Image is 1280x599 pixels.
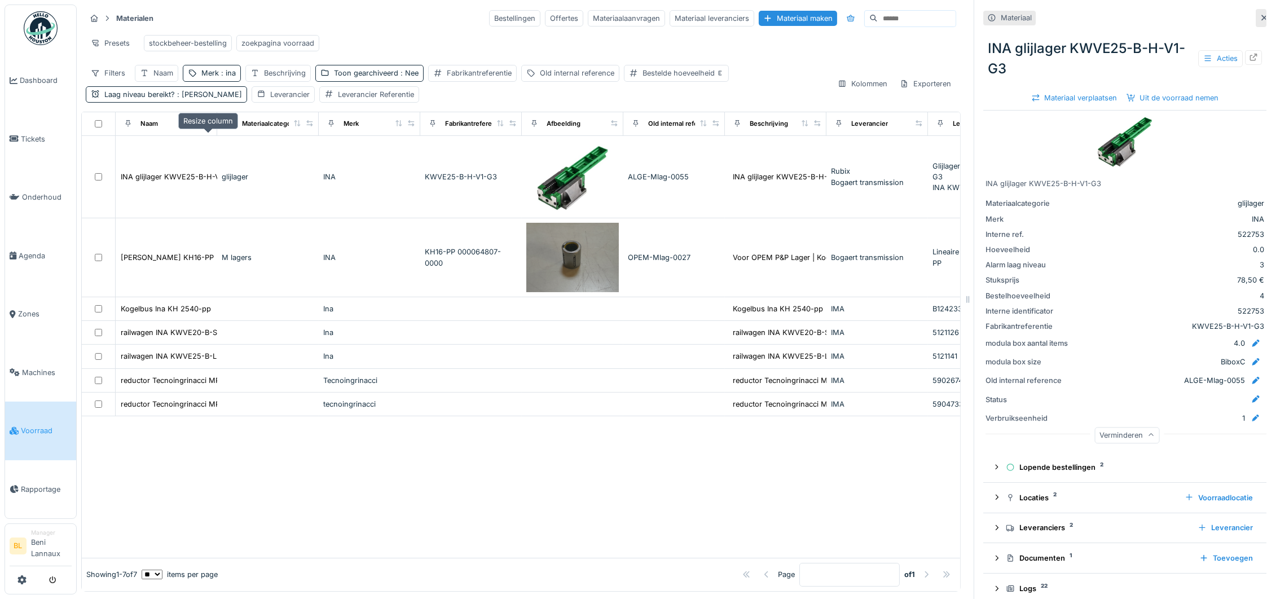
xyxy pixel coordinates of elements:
[986,244,1070,255] div: Hoeveelheid
[1198,50,1243,67] div: Acties
[121,351,217,362] div: railwagen INA KWVE25-B-L
[222,171,314,182] div: glijlager
[986,375,1070,386] div: Old internal reference
[831,352,844,360] span: IMA
[986,275,1070,285] div: Stuksprijs
[175,90,242,99] span: : [PERSON_NAME]
[222,252,314,263] div: M lagers
[323,327,416,338] div: Ina
[986,338,1070,349] div: modula box aantal items
[1006,492,1176,503] div: Locaties
[733,399,925,409] div: reductor Tecnoingrinacci MPG-080-3-12-STD60A2..UH
[988,548,1262,569] summary: Documenten1Toevoegen
[750,119,788,129] div: Beschrijving
[86,65,130,81] div: Filters
[831,400,844,408] span: IMA
[1075,214,1264,224] div: INA
[831,328,844,337] span: IMA
[986,178,1264,189] div: INA glijlager KWVE25-B-H-V1-G3
[986,356,1070,367] div: modula box size
[547,119,580,129] div: Afbeelding
[1221,356,1245,367] div: BiboxC
[986,259,1070,270] div: Alarm laag niveau
[1122,90,1224,105] div: Uit de voorraad nemen
[10,538,27,554] li: BL
[733,375,912,386] div: reductor Tecnoingrinacci MP-080-1-6-STD60A2-11+
[1234,338,1245,349] div: 4.0
[121,303,211,314] div: Kogelbus Ina KH 2540-pp
[121,375,300,386] div: reductor Tecnoingrinacci MP-080-1-6-STD60A2-11+
[932,400,964,408] span: 5904733
[22,367,72,378] span: Machines
[140,119,158,129] div: Naam
[932,248,1018,267] span: Lineaire kogelbus-KH16-PP
[628,171,720,182] div: ALGE-Mlag-0055
[1242,413,1245,424] div: 1
[149,38,227,49] div: stockbeheer-bestelling
[398,69,419,77] span: : Nee
[264,68,306,78] div: Beschrijving
[5,402,76,460] a: Voorraad
[1075,229,1264,240] div: 522753
[526,223,619,292] img: INA Kogelbus KH16-PP
[1075,290,1264,301] div: 4
[1006,583,1253,594] div: Logs
[904,569,915,580] strong: of 1
[643,68,724,78] div: Bestelde hoeveelheid
[31,528,72,563] li: Beni Lannaux
[489,10,540,27] div: Bestellingen
[5,51,76,110] a: Dashboard
[1075,244,1264,255] div: 0.0
[5,285,76,343] a: Zones
[86,569,137,580] div: Showing 1 - 7 of 7
[1075,321,1264,332] div: KWVE25-B-H-V1-G3
[5,168,76,227] a: Onderhoud
[670,10,754,27] div: Materiaal leveranciers
[932,376,963,385] span: 5902674
[447,68,512,78] div: Fabrikantreferentie
[1095,427,1160,443] div: Verminderen
[953,119,1023,129] div: Leverancier Referentie
[241,38,314,49] div: zoekpagina voorraad
[831,376,844,385] span: IMA
[895,76,956,92] div: Exporteren
[932,352,957,360] span: 5121141
[86,35,135,51] div: Presets
[121,252,214,263] div: [PERSON_NAME] KH16-PP
[540,68,614,78] div: Old internal reference
[1097,113,1153,169] img: INA glijlager KWVE25-B-H-V1-G3
[22,192,72,202] span: Onderhoud
[1184,375,1245,386] div: ALGE-Mlag-0055
[986,198,1070,209] div: Materiaalcategorie
[733,303,823,314] div: Kogelbus Ina KH 2540-pp
[323,303,416,314] div: Ina
[323,399,416,409] div: tecnoingrinacci
[323,171,416,182] div: INA
[988,518,1262,539] summary: Leveranciers2Leverancier
[588,10,665,27] div: Materiaalaanvragen
[988,457,1262,478] summary: Lopende bestellingen2
[1006,522,1189,533] div: Leveranciers
[323,375,416,386] div: Tecnoingrinacci
[425,246,517,268] div: KH16-PP 000064807-0000
[5,110,76,169] a: Tickets
[1075,198,1264,209] div: glijlager
[142,569,218,580] div: items per page
[986,229,1070,240] div: Interne ref.
[270,89,310,100] div: Leverancier
[1027,90,1122,105] div: Materiaal verplaatsen
[21,134,72,144] span: Tickets
[986,413,1070,424] div: Verbruikseenheid
[21,484,72,495] span: Rapportage
[759,11,837,26] div: Materiaal maken
[153,68,173,78] div: Naam
[986,321,1070,332] div: Fabrikantreferentie
[1006,553,1190,563] div: Documenten
[628,252,720,263] div: OPEM-Mlag-0027
[24,11,58,45] img: Badge_color-CXgf-gQk.svg
[1075,259,1264,270] div: 3
[733,171,848,182] div: INA glijlager KWVE25-B-H-V1-G3
[986,306,1070,316] div: Interne identificator
[1001,12,1032,23] div: Materiaal
[1006,462,1253,473] div: Lopende bestellingen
